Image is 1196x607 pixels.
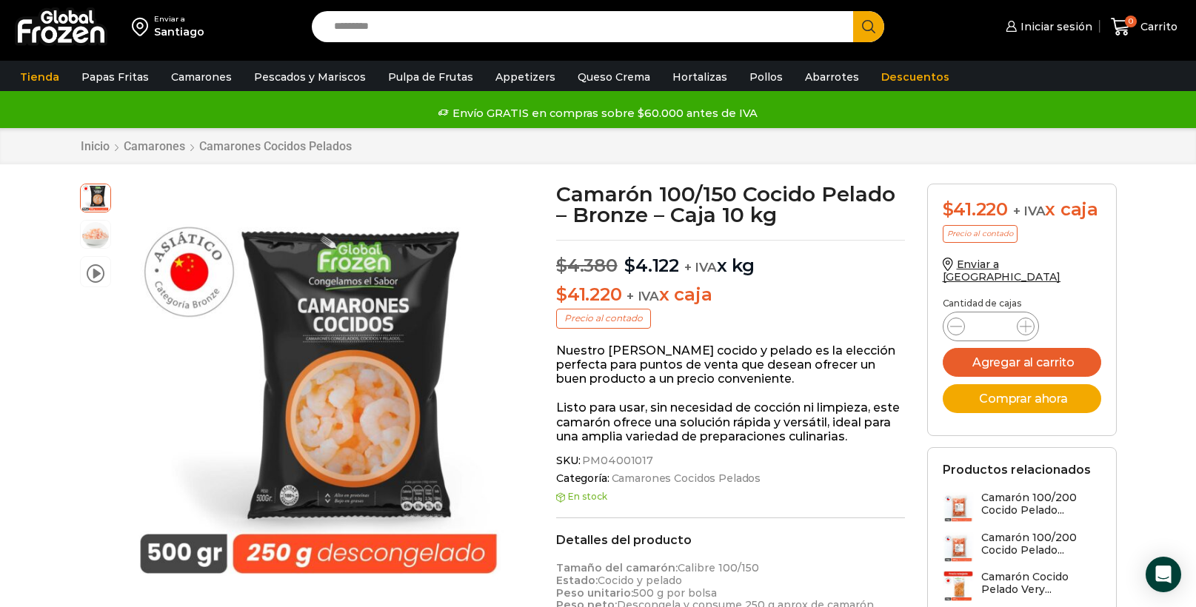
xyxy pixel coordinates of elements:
[580,455,653,467] span: PM04001017
[118,184,525,590] img: Camarón 100/150 Cocido Pelado
[1002,12,1092,41] a: Iniciar sesión
[798,63,866,91] a: Abarrotes
[132,14,154,39] img: address-field-icon.svg
[556,284,905,306] p: x caja
[943,198,1008,220] bdi: 41.220
[556,574,598,587] strong: Estado:
[556,255,567,276] span: $
[981,492,1101,517] h3: Camarón 100/200 Cocido Pelado...
[943,298,1101,309] p: Cantidad de cajas
[742,63,790,91] a: Pollos
[684,260,717,275] span: + IVA
[943,225,1018,243] p: Precio al contado
[977,316,1005,337] input: Product quantity
[80,139,353,153] nav: Breadcrumb
[981,531,1101,557] h3: Camarón 100/200 Cocido Pelado...
[381,63,481,91] a: Pulpa de Frutas
[1017,19,1092,34] span: Iniciar sesión
[609,472,761,485] a: Camarones Cocidos Pelados
[943,198,954,220] span: $
[943,571,1101,603] a: Camarón Cocido Pelado Very...
[556,284,567,305] span: $
[943,258,1061,284] a: Enviar a [GEOGRAPHIC_DATA]
[488,63,563,91] a: Appetizers
[1146,557,1181,592] div: Open Intercom Messenger
[874,63,957,91] a: Descuentos
[624,255,679,276] bdi: 4.122
[74,63,156,91] a: Papas Fritas
[556,561,678,574] strong: Tamaño del camarón:
[556,184,905,225] h1: Camarón 100/150 Cocido Pelado – Bronze – Caja 10 kg
[556,343,905,386] p: Nuestro [PERSON_NAME] cocido y pelado es la elección perfecta para puntos de venta que desean ofr...
[627,289,659,303] span: + IVA
[118,184,525,590] div: 1 / 3
[943,531,1101,563] a: Camarón 100/200 Cocido Pelado...
[247,63,373,91] a: Pescados y Mariscos
[164,63,239,91] a: Camarones
[943,199,1101,221] div: x caja
[556,472,905,485] span: Categoría:
[853,11,884,42] button: Search button
[556,284,621,305] bdi: 41.220
[556,492,905,502] p: En stock
[981,571,1101,596] h3: Camarón Cocido Pelado Very...
[943,384,1101,413] button: Comprar ahora
[13,63,67,91] a: Tienda
[943,463,1091,477] h2: Productos relacionados
[943,492,1101,523] a: Camarón 100/200 Cocido Pelado...
[81,182,110,212] span: Camarón 100/150 Cocido Pelado
[154,14,204,24] div: Enviar a
[1125,16,1137,27] span: 0
[154,24,204,39] div: Santiago
[556,533,905,547] h2: Detalles del producto
[556,240,905,277] p: x kg
[556,400,905,443] p: Listo para usar, sin necesidad de cocción ni limpieza, este camarón ofrece una solución rápida y ...
[123,139,186,153] a: Camarones
[80,139,110,153] a: Inicio
[556,586,633,600] strong: Peso unitario:
[624,255,635,276] span: $
[943,348,1101,377] button: Agregar al carrito
[556,309,651,328] p: Precio al contado
[570,63,658,91] a: Queso Crema
[556,255,618,276] bdi: 4.380
[556,455,905,467] span: SKU:
[1013,204,1046,218] span: + IVA
[198,139,353,153] a: Camarones Cocidos Pelados
[665,63,735,91] a: Hortalizas
[81,221,110,250] span: 100-150
[1137,19,1177,34] span: Carrito
[1107,10,1181,44] a: 0 Carrito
